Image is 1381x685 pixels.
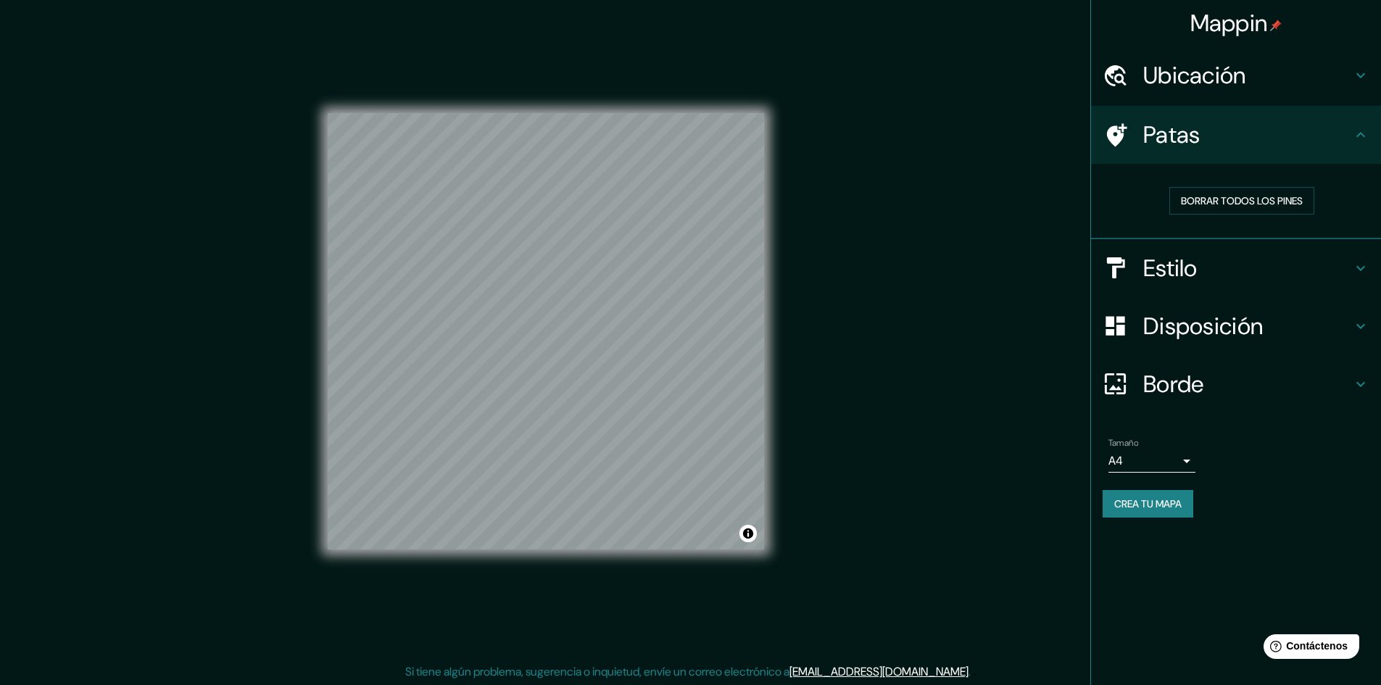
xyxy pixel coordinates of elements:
font: Ubicación [1143,60,1246,91]
font: Mappin [1190,8,1268,38]
font: Patas [1143,120,1200,150]
img: pin-icon.png [1270,20,1282,31]
font: Disposición [1143,311,1263,341]
font: Borrar todos los pines [1181,194,1303,207]
font: Tamaño [1108,437,1138,449]
button: Borrar todos los pines [1169,187,1314,215]
font: Estilo [1143,253,1198,283]
a: [EMAIL_ADDRESS][DOMAIN_NAME] [789,664,969,679]
font: A4 [1108,453,1123,468]
div: A4 [1108,449,1195,473]
iframe: Lanzador de widgets de ayuda [1252,628,1365,669]
font: Borde [1143,369,1204,399]
canvas: Mapa [328,113,764,549]
font: . [969,664,971,679]
font: Crea tu mapa [1114,497,1182,510]
button: Activar o desactivar atribución [739,525,757,542]
button: Crea tu mapa [1103,490,1193,518]
font: . [973,663,976,679]
div: Disposición [1091,297,1381,355]
div: Estilo [1091,239,1381,297]
div: Patas [1091,106,1381,164]
font: . [971,663,973,679]
div: Ubicación [1091,46,1381,104]
div: Borde [1091,355,1381,413]
font: Si tiene algún problema, sugerencia o inquietud, envíe un correo electrónico a [405,664,789,679]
